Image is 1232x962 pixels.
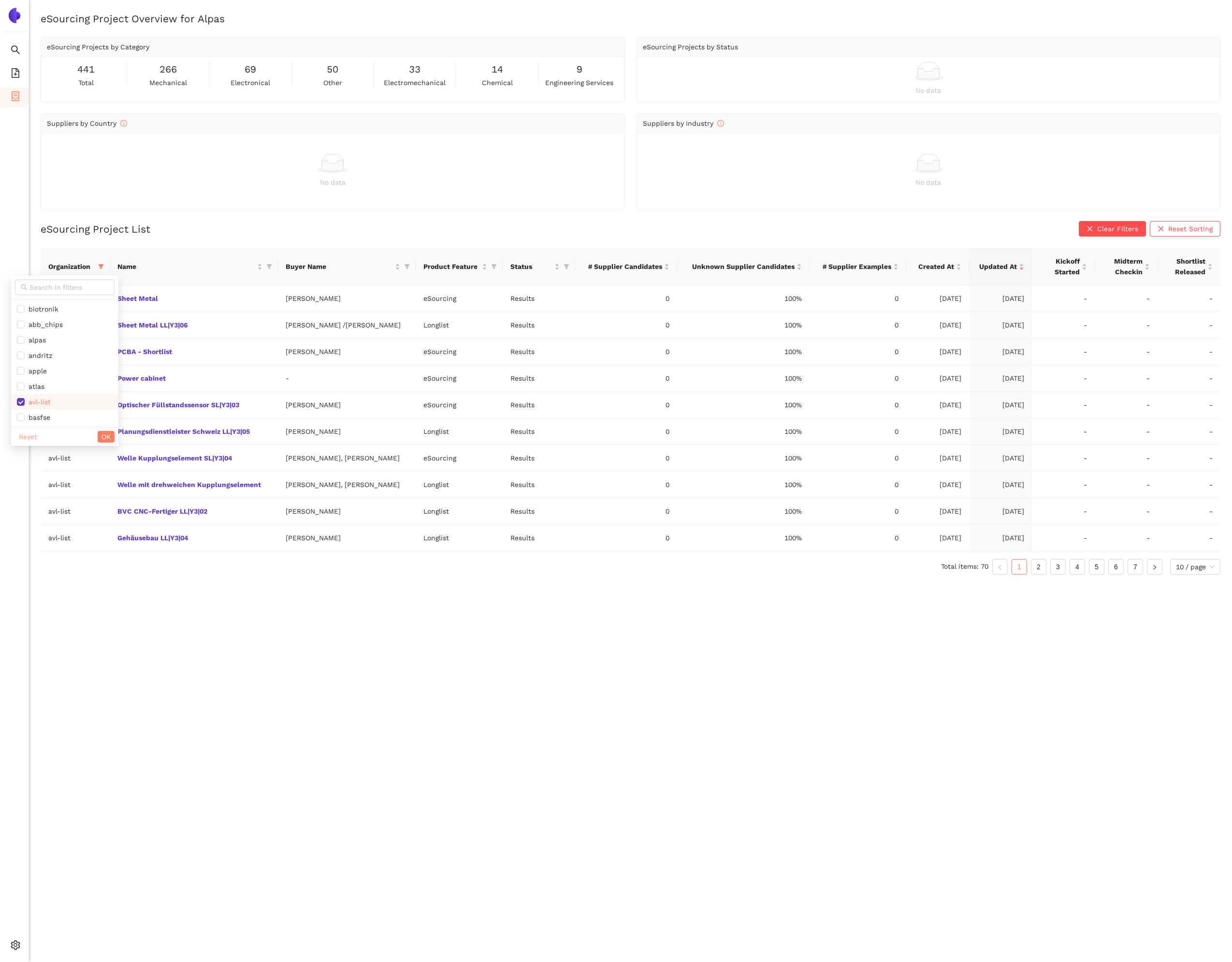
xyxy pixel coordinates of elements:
[1087,225,1093,233] span: close
[969,525,1032,551] td: [DATE]
[969,339,1032,365] td: [DATE]
[1158,445,1220,472] td: -
[278,418,416,445] td: [PERSON_NAME]
[685,261,795,272] span: Unknown Supplier Candidates
[41,222,150,236] h2: eSourcing Project List
[810,445,906,472] td: 0
[1032,312,1095,339] td: -
[482,77,513,88] span: chemical
[810,339,906,365] td: 0
[906,445,969,472] td: [DATE]
[266,264,272,269] span: filter
[491,264,497,269] span: filter
[1089,560,1104,574] a: 5
[810,312,906,339] td: 0
[969,365,1032,392] td: [DATE]
[941,559,988,575] li: Total items: 70
[997,564,1003,570] span: left
[323,77,342,88] span: other
[503,248,575,285] th: this column's title is Status,this column is sortable
[1158,339,1220,365] td: -
[416,285,503,312] td: eSourcing
[643,119,724,127] span: Suppliers by Industry
[1031,559,1046,575] li: 2
[41,445,110,472] td: avl-list
[1128,560,1143,574] a: 7
[503,498,575,525] td: Results
[1158,312,1220,339] td: -
[278,525,416,551] td: [PERSON_NAME]
[25,414,50,421] span: basfse
[810,498,906,525] td: 0
[969,392,1032,418] td: [DATE]
[409,62,420,77] span: 33
[159,62,177,77] span: 266
[1158,248,1220,285] th: this column's title is Shortlist Released,this column is sortable
[1147,559,1162,575] li: Next Page
[977,261,1017,272] span: Updated At
[677,339,810,365] td: 100%
[11,88,20,107] span: container
[992,559,1008,575] button: left
[286,261,393,272] span: Buyer Name
[7,8,22,23] img: Logo
[77,62,95,77] span: 441
[98,264,104,269] span: filter
[278,312,416,339] td: [PERSON_NAME] /[PERSON_NAME]
[264,259,274,274] span: filter
[278,498,416,525] td: [PERSON_NAME]
[278,445,416,472] td: [PERSON_NAME], [PERSON_NAME]
[677,248,810,285] th: this column's title is Unknown Supplier Candidates,this column is sortable
[1032,248,1095,285] th: this column's title is Kickoff Started,this column is sortable
[416,248,503,285] th: this column's title is Product Feature,this column is sortable
[423,261,480,272] span: Product Feature
[969,285,1032,312] td: [DATE]
[489,259,499,274] span: filter
[643,85,1215,96] div: No data
[327,62,338,77] span: 50
[416,445,503,472] td: eSourcing
[1097,223,1138,234] span: Clear Filters
[717,120,724,127] span: info-circle
[810,248,906,285] th: this column's title is # Supplier Examples,this column is sortable
[503,445,575,472] td: Results
[1079,221,1146,237] button: closeClear Filters
[492,62,503,77] span: 14
[41,525,110,551] td: avl-list
[1095,445,1158,472] td: -
[575,445,677,472] td: 0
[575,339,677,365] td: 0
[278,472,416,498] td: [PERSON_NAME], [PERSON_NAME]
[1095,339,1158,365] td: -
[1095,418,1158,445] td: -
[25,367,47,375] span: apple
[25,305,58,313] span: biotronik
[47,177,619,188] div: No data
[1108,559,1124,575] li: 6
[1051,560,1065,574] a: 3
[1032,498,1095,525] td: -
[1128,559,1143,575] li: 7
[278,365,416,392] td: -
[1102,256,1143,277] span: Midterm Checkin
[1050,559,1066,575] li: 3
[1158,472,1220,498] td: -
[416,339,503,365] td: eSourcing
[1012,560,1027,574] a: 1
[1095,285,1158,312] td: -
[575,365,677,392] td: 0
[278,248,416,285] th: this column's title is Buyer Name,this column is sortable
[1095,525,1158,551] td: -
[1040,256,1080,277] span: Kickoff Started
[969,418,1032,445] td: [DATE]
[503,418,575,445] td: Results
[643,177,1215,188] div: No data
[1032,285,1095,312] td: -
[575,285,677,312] td: 0
[25,383,44,390] span: atlas
[575,418,677,445] td: 0
[810,525,906,551] td: 0
[1031,560,1046,574] a: 2
[810,472,906,498] td: 0
[503,392,575,418] td: Results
